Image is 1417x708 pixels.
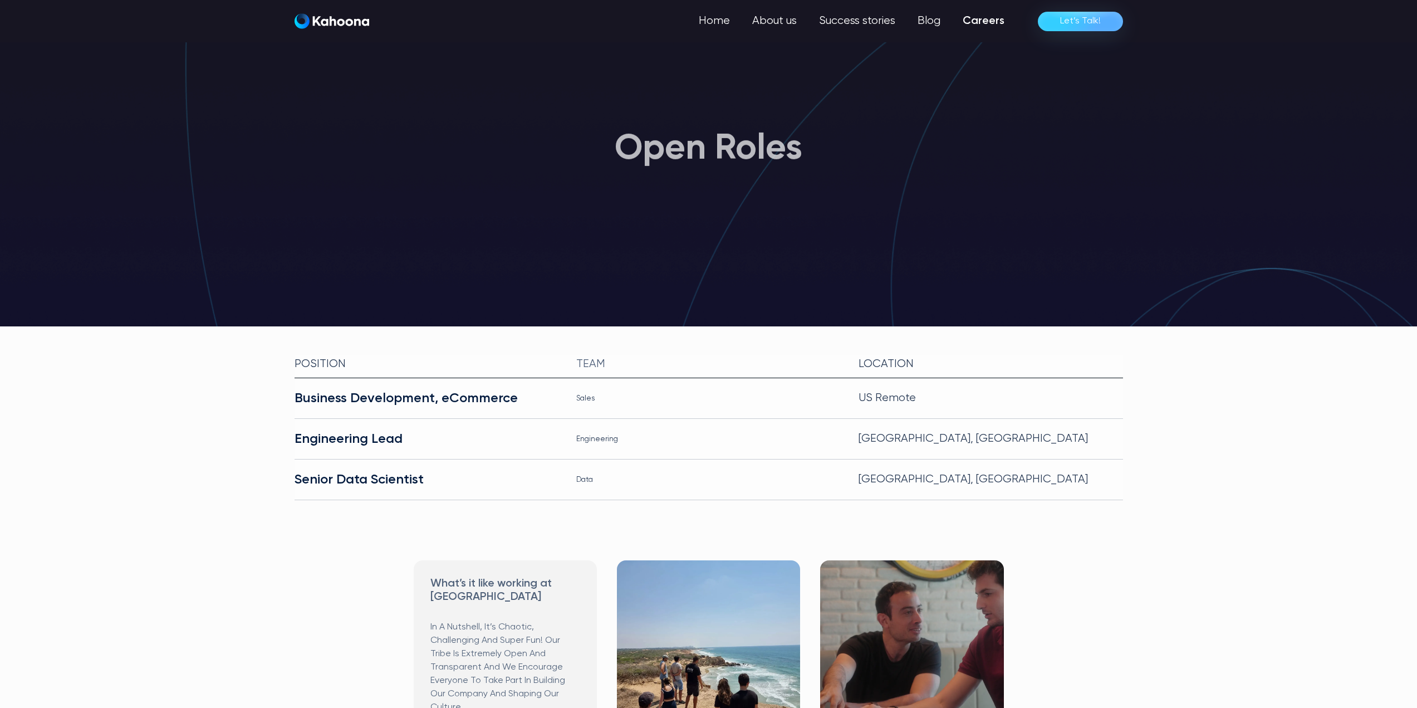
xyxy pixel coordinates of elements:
div: [GEOGRAPHIC_DATA], [GEOGRAPHIC_DATA] [859,471,1123,489]
div: Senior Data Scientist [295,471,559,489]
div: Location [859,355,1123,373]
a: home [295,13,369,30]
a: Let’s Talk! [1038,12,1123,31]
a: Careers [952,10,1016,32]
div: Let’s Talk! [1060,12,1101,30]
h3: What’s it like working at [GEOGRAPHIC_DATA] [430,577,580,604]
div: [GEOGRAPHIC_DATA], [GEOGRAPHIC_DATA] [859,430,1123,448]
a: Business Development, eCommerceSalesUS Remote [295,378,1123,419]
div: US Remote [859,389,1123,407]
a: Engineering LeadEngineering[GEOGRAPHIC_DATA], [GEOGRAPHIC_DATA] [295,419,1123,460]
img: Kahoona logo white [295,13,369,29]
a: About us [741,10,808,32]
div: Sales [576,389,841,407]
div: Engineering Lead [295,430,559,448]
div: Business Development, eCommerce [295,389,559,407]
a: Success stories [808,10,906,32]
a: Home [688,10,741,32]
div: Position [295,355,559,373]
a: Blog [906,10,952,32]
div: Data [576,471,841,489]
a: Senior Data ScientistData[GEOGRAPHIC_DATA], [GEOGRAPHIC_DATA] [295,460,1123,500]
h1: Open Roles [615,130,802,169]
div: Engineering [576,430,841,448]
div: team [576,355,841,373]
